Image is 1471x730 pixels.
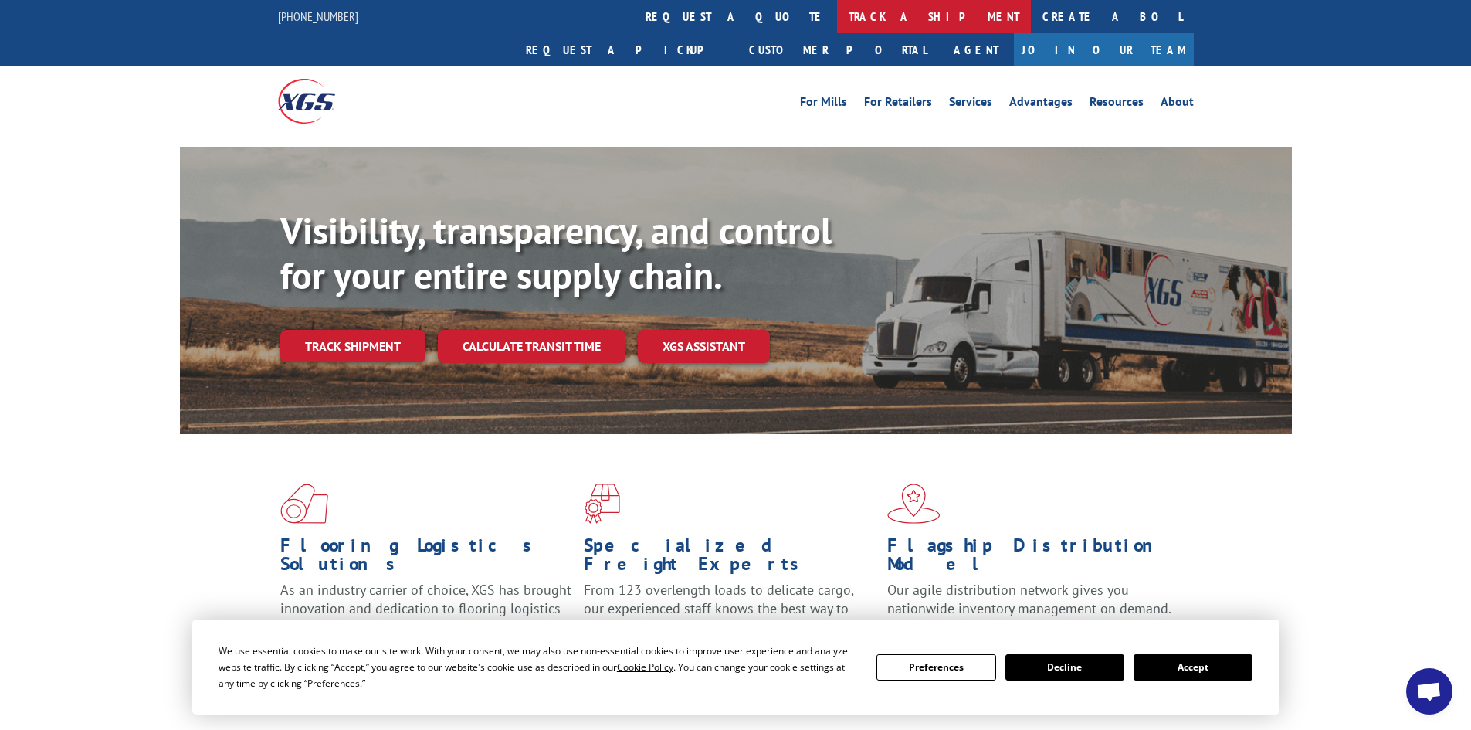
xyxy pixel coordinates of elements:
[280,206,832,299] b: Visibility, transparency, and control for your entire supply chain.
[617,660,673,674] span: Cookie Policy
[278,8,358,24] a: [PHONE_NUMBER]
[219,643,858,691] div: We use essential cookies to make our site work. With your consent, we may also use non-essential ...
[949,96,992,113] a: Services
[1005,654,1124,681] button: Decline
[737,33,938,66] a: Customer Portal
[1009,96,1073,113] a: Advantages
[864,96,932,113] a: For Retailers
[192,620,1279,715] div: Cookie Consent Prompt
[887,484,941,524] img: xgs-icon-flagship-distribution-model-red
[584,536,876,581] h1: Specialized Freight Experts
[280,581,571,636] span: As an industry carrier of choice, XGS has brought innovation and dedication to flooring logistics...
[280,330,425,362] a: Track shipment
[438,330,625,363] a: Calculate transit time
[1090,96,1144,113] a: Resources
[1406,668,1452,715] div: Open chat
[938,33,1014,66] a: Agent
[1014,33,1194,66] a: Join Our Team
[887,536,1179,581] h1: Flagship Distribution Model
[584,581,876,650] p: From 123 overlength loads to delicate cargo, our experienced staff knows the best way to move you...
[1134,654,1252,681] button: Accept
[584,484,620,524] img: xgs-icon-focused-on-flooring-red
[280,484,328,524] img: xgs-icon-total-supply-chain-intelligence-red
[800,96,847,113] a: For Mills
[638,330,770,363] a: XGS ASSISTANT
[887,581,1171,617] span: Our agile distribution network gives you nationwide inventory management on demand.
[514,33,737,66] a: Request a pickup
[280,536,572,581] h1: Flooring Logistics Solutions
[876,654,995,681] button: Preferences
[307,677,360,690] span: Preferences
[1161,96,1194,113] a: About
